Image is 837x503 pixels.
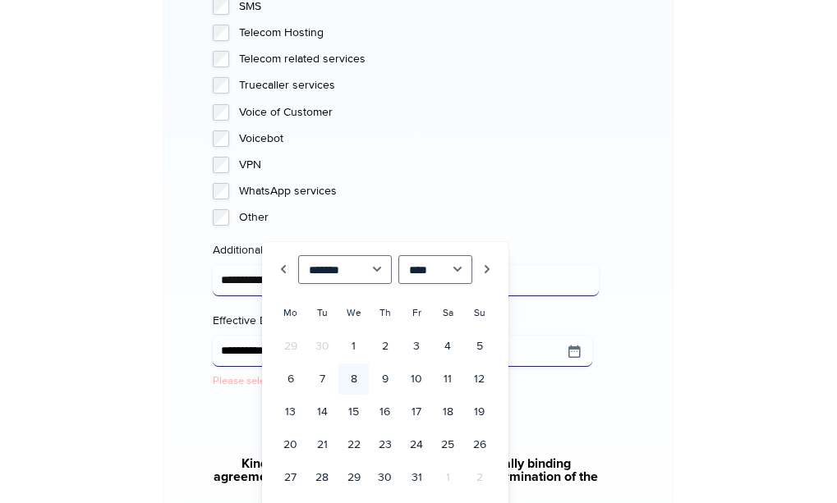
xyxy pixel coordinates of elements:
a: 8 [338,364,368,395]
label: Truecaller services [239,77,599,94]
span: Sunday [474,307,485,319]
a: 21 [307,429,337,460]
a: 16 [370,396,400,428]
a: 2 [370,331,400,362]
a: 28 [307,462,337,493]
a: 22 [338,429,368,460]
a: 12 [464,364,494,395]
a: 24 [402,429,431,460]
label: VPN [239,157,599,173]
span: 1 [433,462,462,493]
a: 26 [464,429,494,460]
span: Wednesday [347,307,361,319]
a: 17 [402,396,431,428]
select: Select month [298,255,393,284]
a: 10 [402,364,431,395]
a: 31 [402,462,431,493]
span: Friday [412,307,421,319]
a: 15 [338,396,368,428]
span: Monday [283,307,297,319]
a: 30 [370,462,400,493]
a: Kindly Note: This document constitutes a legally binding agreement between both parties regarding... [213,457,599,496]
a: 4 [433,331,462,362]
a: 19 [464,396,494,428]
label: Voicebot [239,130,599,147]
a: 25 [433,429,462,460]
label: Telecom Hosting [239,25,599,41]
label: Additional Details of Deactivation [213,242,599,258]
a: 6 [276,364,306,395]
a: 5 [464,331,494,362]
select: Select year [398,255,472,284]
label: Telecom related services [239,51,599,67]
a: 18 [433,396,462,428]
label: Effective Date [213,313,599,329]
span: 2 [464,462,494,493]
span: Thursday [379,307,391,319]
a: 29 [338,462,368,493]
label: Voice of Customer [239,104,599,121]
a: 13 [276,396,306,428]
span: 30 [307,331,337,362]
label: Other [239,209,599,226]
div: Please select a date at least 30 days from [DATE]. [213,373,599,389]
span: Tuesday [317,307,328,319]
span: Saturday [443,307,453,319]
a: 14 [307,396,337,428]
label: WhatsApp services [239,183,599,199]
a: 20 [276,429,306,460]
a: 1 [338,331,368,362]
span: 29 [276,331,306,362]
a: Prev [275,255,292,284]
a: 11 [433,364,462,395]
a: Next [479,255,495,284]
a: 3 [402,331,431,362]
a: 9 [370,364,400,395]
a: 7 [307,364,337,395]
a: 23 [370,429,400,460]
a: 27 [276,462,306,493]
